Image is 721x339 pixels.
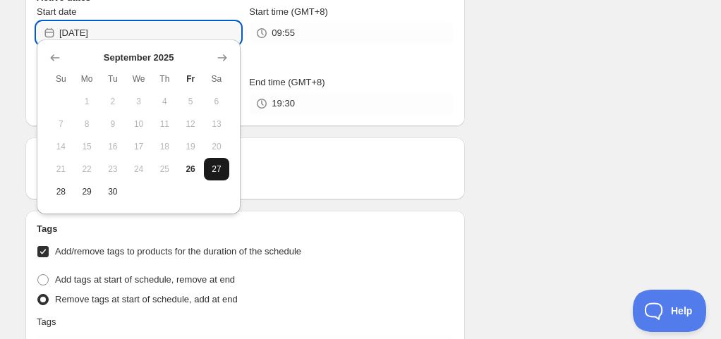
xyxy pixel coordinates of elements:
[55,294,238,304] span: Remove tags at start of schedule, add at end
[249,6,328,17] span: Start time (GMT+8)
[126,90,152,113] button: Wednesday September 3 2025
[55,274,235,285] span: Add tags at start of schedule, remove at end
[210,118,224,130] span: 13
[100,90,126,113] button: Tuesday September 2 2025
[100,158,126,180] button: Tuesday September 23 2025
[633,290,707,332] iframe: Toggle Customer Support
[37,149,454,163] h2: Repeating
[48,180,74,203] button: Sunday September 28 2025
[54,141,68,152] span: 14
[48,113,74,135] button: Sunday September 7 2025
[183,118,198,130] span: 12
[204,135,230,158] button: Saturday September 20 2025
[152,113,178,135] button: Thursday September 11 2025
[74,158,100,180] button: Monday September 22 2025
[106,186,121,197] span: 30
[106,164,121,175] span: 23
[204,113,230,135] button: Saturday September 13 2025
[74,68,100,90] th: Monday
[80,186,95,197] span: 29
[74,113,100,135] button: Monday September 8 2025
[212,48,232,68] button: Show next month, October 2025
[157,141,172,152] span: 18
[48,135,74,158] button: Sunday September 14 2025
[80,141,95,152] span: 15
[106,96,121,107] span: 2
[100,113,126,135] button: Tuesday September 9 2025
[55,246,301,257] span: Add/remove tags to products for the duration of the schedule
[37,222,454,236] h2: Tags
[183,164,198,175] span: 26
[178,90,204,113] button: Friday September 5 2025
[74,135,100,158] button: Monday September 15 2025
[54,118,68,130] span: 7
[106,118,121,130] span: 9
[131,96,146,107] span: 3
[178,158,204,180] button: Today Friday September 26 2025
[126,135,152,158] button: Wednesday September 17 2025
[80,118,95,130] span: 8
[157,164,172,175] span: 25
[157,73,172,85] span: Th
[37,6,76,17] span: Start date
[131,73,146,85] span: We
[100,180,126,203] button: Tuesday September 30 2025
[54,73,68,85] span: Su
[126,158,152,180] button: Wednesday September 24 2025
[131,164,146,175] span: 24
[131,141,146,152] span: 17
[210,141,224,152] span: 20
[106,141,121,152] span: 16
[152,90,178,113] button: Thursday September 4 2025
[249,77,325,87] span: End time (GMT+8)
[204,90,230,113] button: Saturday September 6 2025
[106,73,121,85] span: Tu
[48,158,74,180] button: Sunday September 21 2025
[74,90,100,113] button: Monday September 1 2025
[204,158,230,180] button: Saturday September 27 2025
[80,96,95,107] span: 1
[157,118,172,130] span: 11
[152,68,178,90] th: Thursday
[178,135,204,158] button: Friday September 19 2025
[126,68,152,90] th: Wednesday
[210,164,224,175] span: 27
[152,135,178,158] button: Thursday September 18 2025
[54,164,68,175] span: 21
[210,96,224,107] span: 6
[74,180,100,203] button: Monday September 29 2025
[157,96,172,107] span: 4
[183,141,198,152] span: 19
[100,135,126,158] button: Tuesday September 16 2025
[131,118,146,130] span: 10
[80,73,95,85] span: Mo
[178,113,204,135] button: Friday September 12 2025
[48,68,74,90] th: Sunday
[178,68,204,90] th: Friday
[45,48,65,68] button: Show previous month, August 2025
[204,68,230,90] th: Saturday
[100,68,126,90] th: Tuesday
[152,158,178,180] button: Thursday September 25 2025
[183,96,198,107] span: 5
[183,73,198,85] span: Fr
[80,164,95,175] span: 22
[54,186,68,197] span: 28
[126,113,152,135] button: Wednesday September 10 2025
[37,315,56,329] p: Tags
[210,73,224,85] span: Sa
